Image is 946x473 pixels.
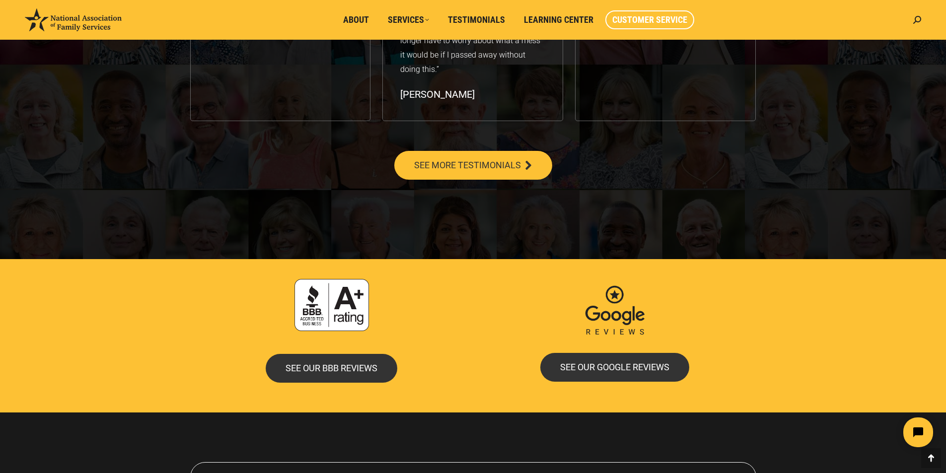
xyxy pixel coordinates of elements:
[771,409,942,456] iframe: Tidio Chat
[540,353,689,382] a: SEE OUR GOOGLE REVIEWS
[400,87,475,102] div: [PERSON_NAME]
[524,14,593,25] span: Learning Center
[394,151,552,180] a: SEE MORE TESTIMONIALS
[25,8,122,31] img: National Association of Family Services
[517,10,600,29] a: Learning Center
[578,279,652,343] img: Google Reviews
[612,14,687,25] span: Customer Service
[560,363,669,372] span: SEE OUR GOOGLE REVIEWS
[294,279,369,331] img: Accredited A+ with Better Business Bureau
[266,354,397,383] a: SEE OUR BBB REVIEWS
[286,364,377,373] span: SEE OUR BBB REVIEWS
[388,14,429,25] span: Services
[343,14,369,25] span: About
[336,10,376,29] a: About
[414,161,521,170] span: SEE MORE TESTIMONIALS
[448,14,505,25] span: Testimonials
[441,10,512,29] a: Testimonials
[605,10,694,29] a: Customer Service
